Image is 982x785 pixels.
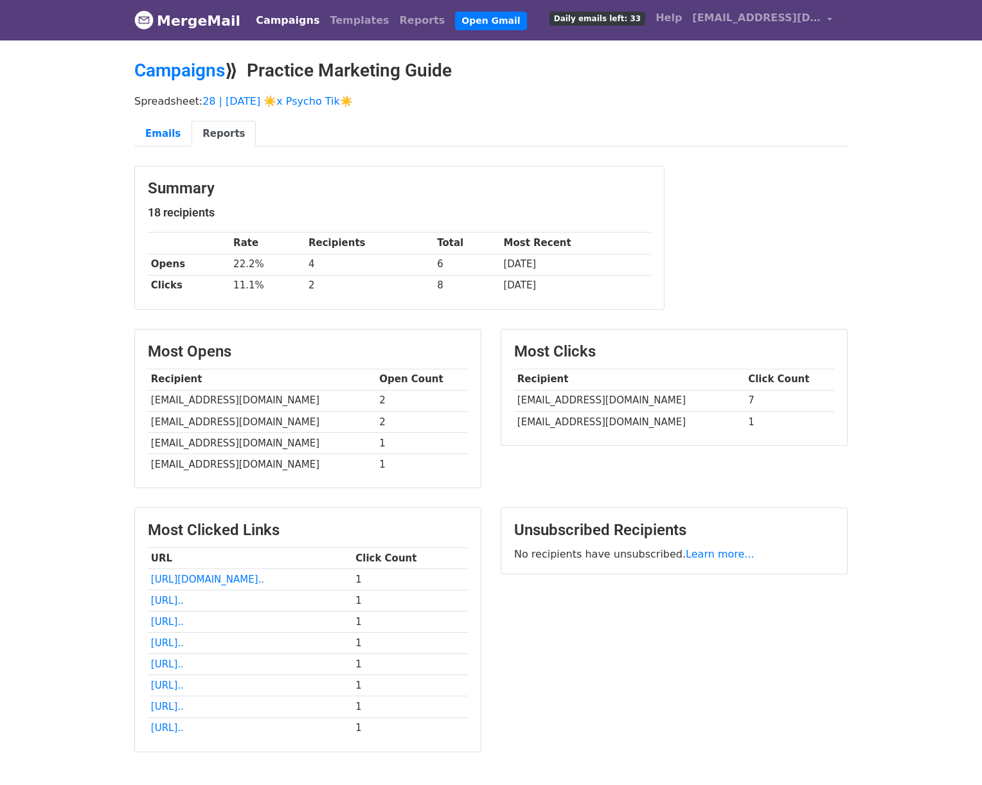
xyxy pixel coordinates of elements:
h3: Summary [148,179,651,198]
td: 1 [376,432,468,454]
th: Most Recent [501,233,651,254]
td: 2 [376,411,468,432]
a: [URL][DOMAIN_NAME].. [151,574,264,585]
a: Reports [192,121,256,147]
a: Learn more... [686,548,754,560]
th: Rate [230,233,305,254]
p: Spreadsheet: [134,94,848,108]
a: [URL].. [151,616,184,628]
td: [EMAIL_ADDRESS][DOMAIN_NAME] [148,390,376,411]
td: 1 [352,675,468,696]
td: 1 [352,718,468,739]
a: [URL].. [151,637,184,649]
td: 22.2% [230,254,305,275]
th: Recipient [148,369,376,390]
td: 2 [376,390,468,411]
td: 1 [352,590,468,612]
td: [DATE] [501,254,651,275]
td: 7 [745,390,834,411]
td: 1 [352,612,468,633]
th: Open Count [376,369,468,390]
td: 6 [434,254,500,275]
iframe: Chat Widget [918,723,982,785]
h2: ⟫ Practice Marketing Guide [134,60,848,82]
a: [URL].. [151,595,184,606]
th: URL [148,547,352,569]
a: MergeMail [134,7,240,34]
h3: Most Opens [148,342,468,361]
th: Clicks [148,275,230,296]
td: [EMAIL_ADDRESS][DOMAIN_NAME] [148,432,376,454]
h3: Unsubscribed Recipients [514,521,834,540]
td: 8 [434,275,500,296]
td: 1 [352,569,468,590]
a: 28 | [DATE] ☀️x Psycho Tik☀️ [202,95,353,107]
a: Templates [325,8,394,33]
img: MergeMail logo [134,10,154,30]
a: Emails [134,121,192,147]
td: 11.1% [230,275,305,296]
a: [EMAIL_ADDRESS][DOMAIN_NAME] [687,5,837,35]
th: Recipient [514,369,745,390]
td: 2 [305,275,434,296]
td: [DATE] [501,275,651,296]
td: [EMAIL_ADDRESS][DOMAIN_NAME] [514,390,745,411]
a: [URL].. [151,658,184,670]
h3: Most Clicked Links [148,521,468,540]
td: 1 [745,411,834,432]
a: Campaigns [251,8,325,33]
td: 1 [352,654,468,675]
td: [EMAIL_ADDRESS][DOMAIN_NAME] [514,411,745,432]
th: Recipients [305,233,434,254]
a: Help [650,5,687,31]
a: Campaigns [134,60,225,81]
th: Click Count [745,369,834,390]
th: Click Count [352,547,468,569]
th: Opens [148,254,230,275]
td: [EMAIL_ADDRESS][DOMAIN_NAME] [148,454,376,475]
td: 1 [376,454,468,475]
th: Total [434,233,500,254]
span: [EMAIL_ADDRESS][DOMAIN_NAME] [692,10,821,26]
h5: 18 recipients [148,206,651,220]
a: [URL].. [151,722,184,734]
a: Daily emails left: 33 [544,5,650,31]
td: 1 [352,633,468,654]
td: 4 [305,254,434,275]
a: Open Gmail [455,12,526,30]
td: [EMAIL_ADDRESS][DOMAIN_NAME] [148,411,376,432]
span: Daily emails left: 33 [549,12,645,26]
td: 1 [352,696,468,718]
p: No recipients have unsubscribed. [514,547,834,561]
h3: Most Clicks [514,342,834,361]
a: [URL].. [151,701,184,712]
a: Reports [395,8,451,33]
a: [URL].. [151,680,184,691]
